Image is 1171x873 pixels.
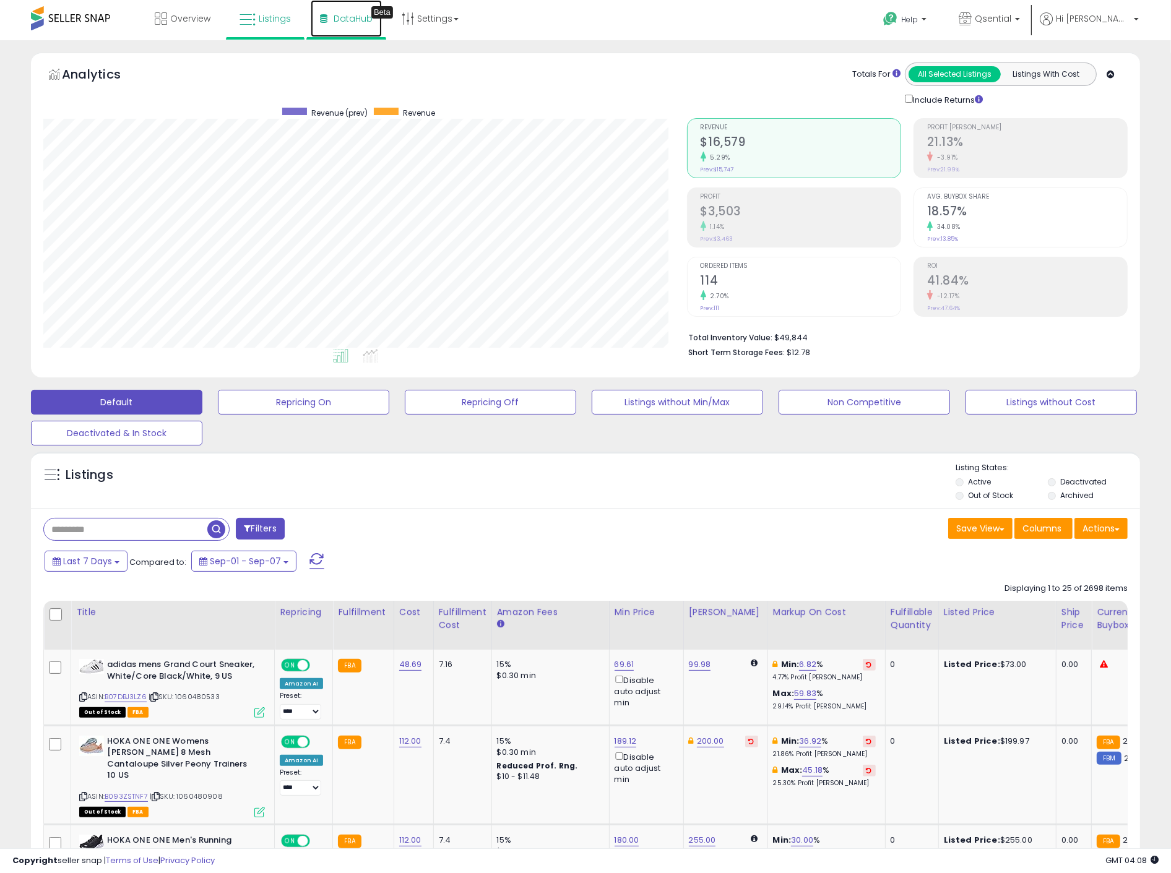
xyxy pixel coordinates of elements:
[927,304,960,312] small: Prev: 47.64%
[896,92,998,106] div: Include Returns
[773,835,876,858] div: %
[944,606,1051,619] div: Listed Price
[150,791,223,801] span: | SKU: 1060480908
[927,273,1127,290] h2: 41.84%
[689,606,763,619] div: [PERSON_NAME]
[701,135,901,152] h2: $16,579
[439,659,482,670] div: 7.16
[927,166,959,173] small: Prev: 21.99%
[968,490,1013,501] label: Out of Stock
[259,12,291,25] span: Listings
[371,6,393,19] div: Tooltip anchor
[105,692,147,702] a: B07DBJ3LZ6
[1061,659,1082,670] div: 0.00
[1123,834,1151,846] span: 259.28
[107,659,257,685] b: adidas mens Grand Court Sneaker, White/Core Black/White, 9 US
[497,670,600,681] div: $0.30 min
[439,835,482,846] div: 7.4
[282,835,298,846] span: ON
[439,736,482,747] div: 7.4
[927,235,958,243] small: Prev: 13.85%
[1060,490,1094,501] label: Archived
[107,736,257,785] b: HOKA ONE ONE Womens [PERSON_NAME] 8 Mesh Cantaloupe Silver Peony Trainers 10 US
[787,346,811,358] span: $12.78
[781,764,803,776] b: Max:
[933,222,961,231] small: 34.08%
[1040,12,1139,40] a: Hi [PERSON_NAME]
[218,390,389,415] button: Repricing On
[773,673,876,682] p: 4.77% Profit [PERSON_NAME]
[236,518,284,540] button: Filters
[1123,735,1150,747] span: 278.85
[1097,835,1120,848] small: FBA
[1061,835,1082,846] div: 0.00
[944,736,1047,747] div: $199.97
[781,658,800,670] b: Min:
[773,736,876,759] div: %
[901,14,918,25] span: Help
[160,854,215,866] a: Privacy Policy
[127,807,149,817] span: FBA
[31,390,202,415] button: Default
[338,606,388,619] div: Fulfillment
[701,273,901,290] h2: 114
[399,658,422,671] a: 48.69
[1097,736,1120,749] small: FBA
[62,66,145,86] h5: Analytics
[282,660,298,671] span: ON
[933,153,958,162] small: -3.91%
[944,835,1047,846] div: $255.00
[706,222,725,231] small: 1.14%
[956,462,1140,474] p: Listing States:
[1125,752,1139,764] span: 265
[701,166,734,173] small: Prev: $15,747
[170,12,210,25] span: Overview
[773,688,876,711] div: %
[773,659,876,682] div: %
[689,329,1119,344] li: $49,844
[689,834,716,846] a: 255.00
[497,606,604,619] div: Amazon Fees
[403,108,435,118] span: Revenue
[1061,606,1086,632] div: Ship Price
[779,390,950,415] button: Non Competitive
[689,332,773,343] b: Total Inventory Value:
[1056,12,1130,25] span: Hi [PERSON_NAME]
[105,791,148,802] a: B093ZSTNF7
[1000,66,1092,82] button: Listings With Cost
[497,835,600,846] div: 15%
[191,551,296,572] button: Sep-01 - Sep-07
[63,555,112,567] span: Last 7 Days
[79,707,126,718] span: All listings that are currently out of stock and unavailable for purchase on Amazon
[883,11,898,27] i: Get Help
[689,658,711,671] a: 99.98
[802,764,823,776] a: 45.18
[497,659,600,670] div: 15%
[706,153,731,162] small: 5.29%
[701,194,901,200] span: Profit
[791,834,813,846] a: 30.00
[79,807,126,817] span: All listings that are currently out of stock and unavailable for purchase on Amazon
[280,678,323,689] div: Amazon AI
[773,702,876,711] p: 29.14% Profit [PERSON_NAME]
[497,619,504,630] small: Amazon Fees.
[280,606,327,619] div: Repricing
[927,135,1127,152] h2: 21.13%
[399,834,421,846] a: 112.00
[497,736,600,747] div: 15%
[405,390,576,415] button: Repricing Off
[1061,736,1082,747] div: 0.00
[79,659,265,716] div: ASIN:
[701,263,901,270] span: Ordered Items
[927,204,1127,221] h2: 18.57%
[773,750,876,759] p: 21.86% Profit [PERSON_NAME]
[933,291,960,301] small: -12.17%
[1005,583,1128,595] div: Displaying 1 to 25 of 2698 items
[615,606,678,619] div: Min Price
[927,124,1127,131] span: Profit [PERSON_NAME]
[399,606,428,619] div: Cost
[927,194,1127,200] span: Avg. Buybox Share
[282,736,298,747] span: ON
[210,555,281,567] span: Sep-01 - Sep-07
[497,772,600,782] div: $10 - $11.48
